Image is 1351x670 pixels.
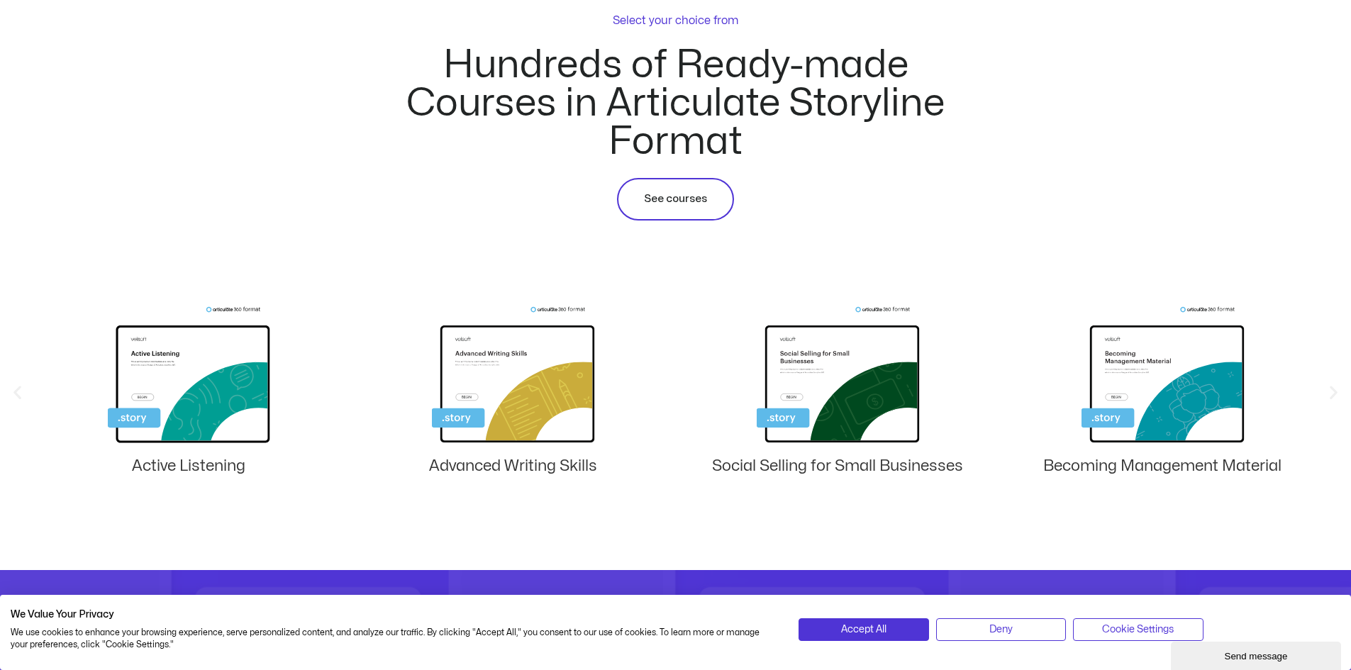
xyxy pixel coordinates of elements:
[355,306,672,499] div: 4 / 8
[1003,306,1321,499] div: 6 / 8
[989,622,1013,637] span: Deny
[11,627,777,651] p: We use cookies to enhance your browsing experience, serve personalized content, and analyze our t...
[617,178,734,220] a: See courses
[429,458,597,474] a: Advanced Writing Skills
[644,191,707,208] span: See courses
[9,383,26,401] div: Previous slide
[11,608,777,621] h2: We Value Your Privacy
[132,458,245,474] a: Active Listening
[799,618,928,641] button: Accept all cookies
[367,46,984,161] h2: Hundreds of Ready-made Courses in Articulate Storyline Format
[613,12,738,29] p: Select your choice from
[841,622,886,637] span: Accept All
[936,618,1066,641] button: Deny all cookies
[712,458,963,474] a: Social Selling for Small Businesses
[679,306,997,499] div: 5 / 8
[1171,639,1344,670] iframe: chat widget
[1102,622,1174,637] span: Cookie Settings
[30,306,348,499] div: 3 / 8
[1325,383,1342,401] div: Next slide
[1073,618,1203,641] button: Adjust cookie preferences
[1043,458,1281,474] a: Becoming Management Material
